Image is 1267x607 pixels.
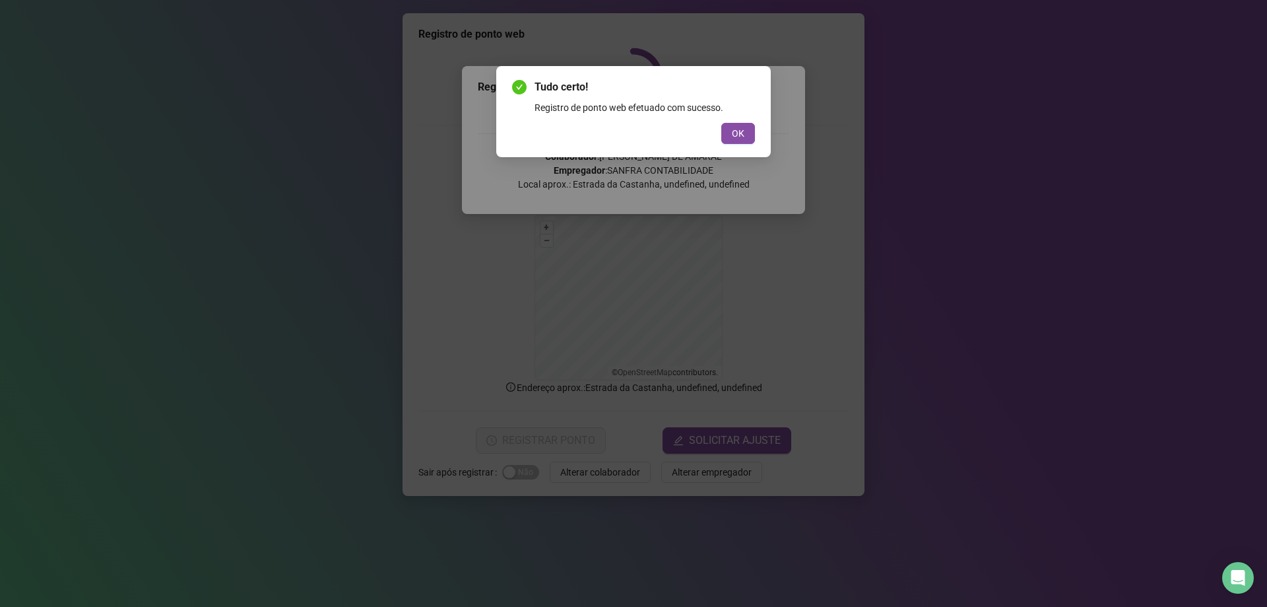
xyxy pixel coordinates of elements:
button: OK [721,123,755,144]
span: Tudo certo! [535,79,755,95]
div: Registro de ponto web efetuado com sucesso. [535,100,755,115]
span: OK [732,126,744,141]
span: check-circle [512,80,527,94]
div: Open Intercom Messenger [1222,562,1254,594]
